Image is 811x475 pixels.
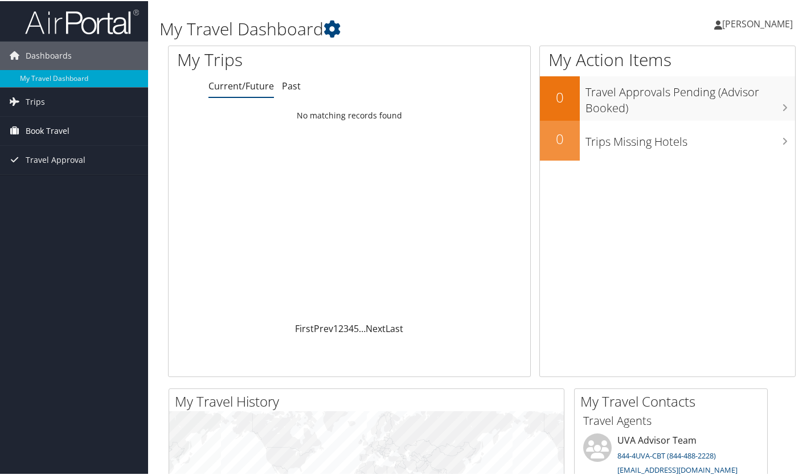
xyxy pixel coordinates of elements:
[208,79,274,91] a: Current/Future
[359,321,366,334] span: …
[585,127,795,149] h3: Trips Missing Hotels
[343,321,349,334] a: 3
[26,145,85,173] span: Travel Approval
[580,391,767,410] h2: My Travel Contacts
[714,6,804,40] a: [PERSON_NAME]
[540,87,580,106] h2: 0
[349,321,354,334] a: 4
[314,321,333,334] a: Prev
[25,7,139,34] img: airportal-logo.png
[585,77,795,115] h3: Travel Approvals Pending (Advisor Booked)
[540,75,795,119] a: 0Travel Approvals Pending (Advisor Booked)
[177,47,371,71] h1: My Trips
[583,412,759,428] h3: Travel Agents
[722,17,793,29] span: [PERSON_NAME]
[366,321,386,334] a: Next
[175,391,564,410] h2: My Travel History
[540,120,795,159] a: 0Trips Missing Hotels
[354,321,359,334] a: 5
[295,321,314,334] a: First
[169,104,530,125] td: No matching records found
[282,79,301,91] a: Past
[338,321,343,334] a: 2
[159,16,589,40] h1: My Travel Dashboard
[26,116,69,144] span: Book Travel
[386,321,403,334] a: Last
[540,128,580,148] h2: 0
[26,87,45,115] span: Trips
[540,47,795,71] h1: My Action Items
[617,449,716,460] a: 844-4UVA-CBT (844-488-2228)
[617,464,738,474] a: [EMAIL_ADDRESS][DOMAIN_NAME]
[333,321,338,334] a: 1
[26,40,72,69] span: Dashboards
